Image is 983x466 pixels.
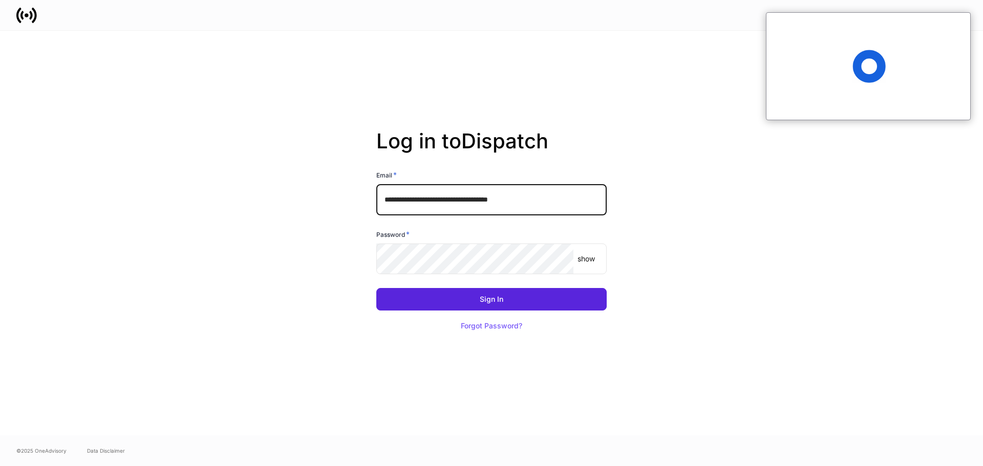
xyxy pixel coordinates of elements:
[376,288,607,310] button: Sign In
[16,447,67,455] span: © 2025 OneAdvisory
[376,129,607,170] h2: Log in to Dispatch
[87,447,125,455] a: Data Disclaimer
[461,322,522,329] div: Forgot Password?
[852,50,886,83] span: Loading
[480,296,503,303] div: Sign In
[376,229,410,239] h6: Password
[376,170,397,180] h6: Email
[578,254,595,264] p: show
[448,315,535,337] button: Forgot Password?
